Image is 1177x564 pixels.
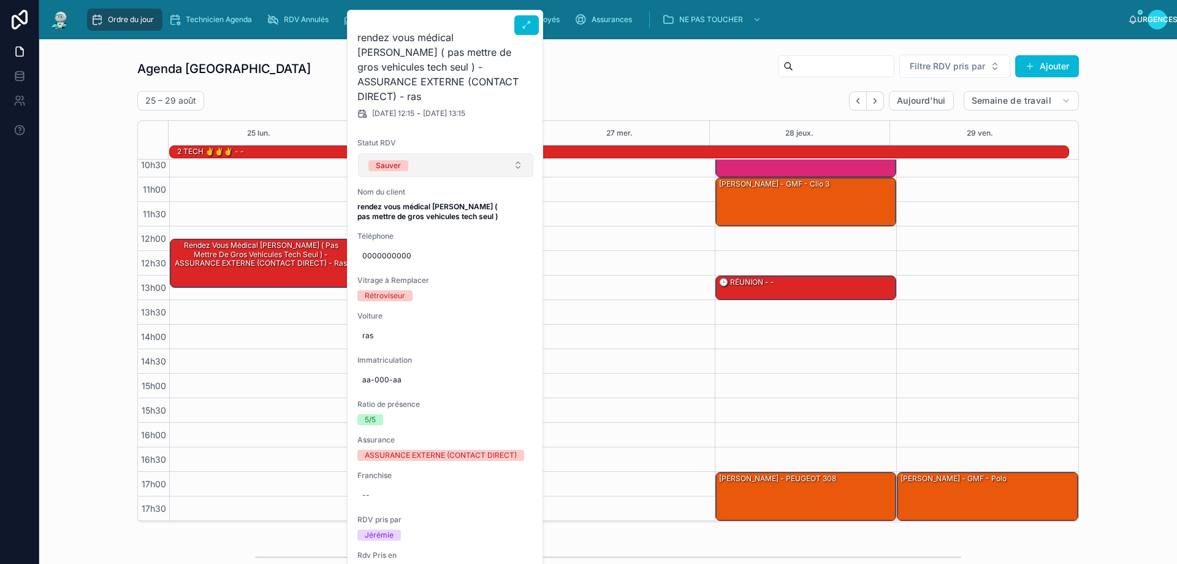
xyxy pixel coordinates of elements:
font: Semaine de travail [972,95,1051,106]
div: 2 TECH ✌️✌️✌️ - - [176,145,245,158]
font: Rdv Pris en [357,550,397,560]
font: 13h30 [141,307,166,317]
font: Jérémie [365,530,394,539]
font: Nom du client [357,187,405,196]
font: Ordre du jour [108,15,154,24]
font: 28 jeux. [785,128,813,137]
font: 12h00 [141,233,166,244]
font: 16h00 [141,430,166,440]
button: 29 ven. [967,121,993,145]
font: Aujourd'hui [897,95,946,106]
font: Technicien Agenda [186,15,252,24]
font: 5/5 [365,415,376,424]
font: [DATE] 12:15 [372,109,414,118]
button: 25 lun. [247,121,270,145]
a: Assurances [571,9,641,31]
a: Technicien Agenda [165,9,261,31]
a: Dossiers Non Envoyés [462,9,568,31]
font: 14h00 [141,331,166,342]
font: Statut RDV [357,138,396,147]
div: contenu déroulant [81,6,1128,33]
font: 2 TECH ✌️✌️✌️ - - [177,147,244,156]
button: Ajouter [1015,55,1079,77]
font: - [417,109,421,118]
font: 17h00 [142,479,166,489]
font: Téléphone [357,231,394,241]
font: 29 ven. [967,128,993,137]
button: Suivant [867,91,884,110]
font: -- [362,490,370,500]
a: Ordre du jour [87,9,162,31]
font: 13h00 [141,282,166,293]
button: 28 jeux. [785,121,813,145]
font: Vitrage à Remplacer [357,276,429,285]
font: 11h30 [143,209,166,219]
font: Rétroviseur [365,291,405,300]
img: Logo de l'application [49,10,71,29]
font: [PERSON_NAME] - GMF - clio 3 [719,179,829,188]
font: 10h30 [141,160,166,170]
font: RDV pris par [357,515,402,524]
a: NE PAS TOUCHER [658,9,768,31]
font: 0000000000 [362,251,411,260]
font: [DATE] 13:15 [423,109,465,118]
div: [PERSON_NAME] - PEUGEOT 308 [716,473,896,520]
font: 25 – 29 août [145,95,196,106]
button: Semaine de travail [964,91,1079,110]
font: Agenda [GEOGRAPHIC_DATA] [137,61,311,76]
font: 27 mer. [606,128,633,137]
font: rendez vous médical [PERSON_NAME] ( pas mettre de gros vehicules tech seul ) - ASSURANCE EXTERNE ... [357,31,519,102]
font: rendez vous médical [PERSON_NAME] ( pas mettre de gros vehicules tech seul ) - ASSURANCE EXTERNE ... [175,241,347,268]
div: [PERSON_NAME] - GMF - polo [897,473,1078,520]
font: 15h30 [142,405,166,415]
font: aa-000-aa [362,375,402,384]
button: Aujourd'hui [889,91,954,110]
font: RDV Annulés [284,15,329,24]
button: 27 mer. [606,121,633,145]
font: [PERSON_NAME] - PEUGEOT 308 [719,474,836,483]
button: Bouton de sélection [899,55,1010,78]
font: 14h30 [141,356,166,366]
font: rendez vous médical [PERSON_NAME] ( pas mettre de gros vehicules tech seul ) [357,202,499,221]
font: [PERSON_NAME] - GMF - polo [901,474,1007,483]
font: ASSURANCE EXTERNE (CONTACT DIRECT) [365,450,517,460]
font: Ratio de présence [357,400,420,409]
font: 15h00 [142,381,166,391]
a: Étagère [340,9,396,31]
font: Ajouter [1040,61,1069,71]
font: Assurance [357,435,395,444]
div: 🕒 RÉUNION - - [716,276,896,299]
font: Voiture [357,311,383,320]
font: 17h30 [142,503,166,514]
a: Cadeaux [398,9,459,31]
button: Dos [849,91,867,110]
font: 12h30 [141,258,166,268]
font: 16h30 [141,454,166,465]
a: RDV Annulés [263,9,337,31]
font: 🕒 RÉUNION - - [719,277,774,287]
div: rendez vous médical [PERSON_NAME] ( pas mettre de gros vehicules tech seul ) - ASSURANCE EXTERNE ... [170,239,351,287]
font: Filtre RDV pris par [910,61,985,71]
font: ras [362,331,373,340]
font: 11h00 [143,184,166,195]
font: Sauver [376,161,401,170]
font: Franchise [357,471,392,480]
font: Assurances [592,15,632,24]
font: NE PAS TOUCHER [679,15,743,24]
div: [PERSON_NAME] - GMF - clio 3 [716,178,896,226]
font: 25 lun. [247,128,270,137]
font: Immatriculation [357,355,412,365]
button: Bouton de sélection [358,153,533,177]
